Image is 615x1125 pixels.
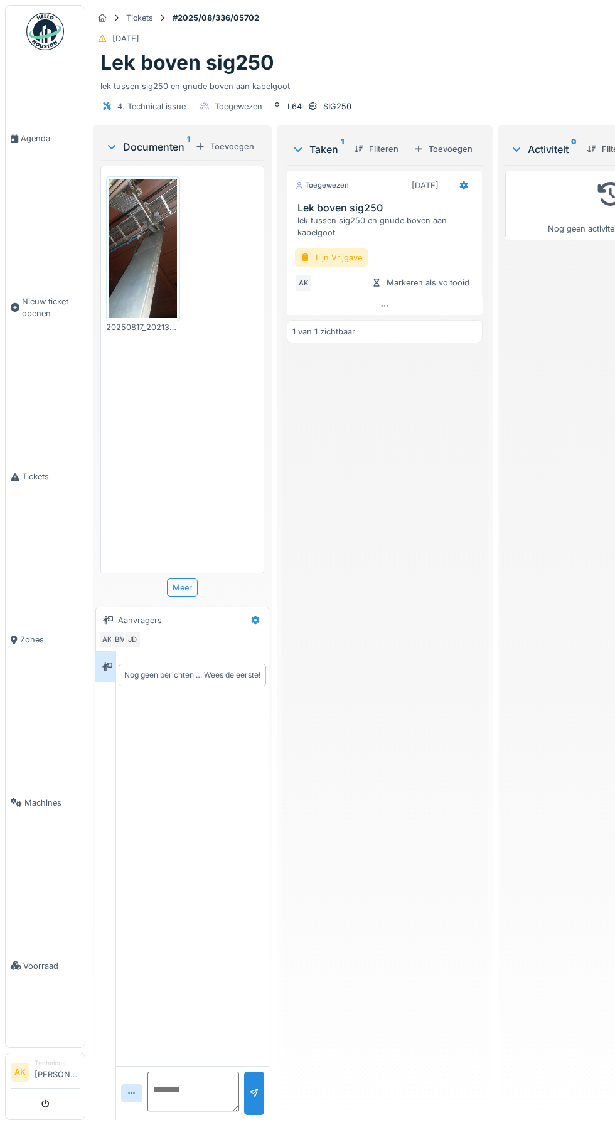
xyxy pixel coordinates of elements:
[111,631,129,648] div: BM
[109,179,177,318] img: pc7sh67rvpyllu7ts3u5ryqgytdl
[126,12,153,24] div: Tickets
[190,138,259,155] div: Toevoegen
[21,132,80,144] span: Agenda
[106,321,180,333] div: 20250817_202135.jpg
[35,1058,80,1068] div: Technicus
[20,634,80,646] span: Zones
[341,142,344,157] sup: 1
[349,141,404,157] div: Filteren
[297,202,477,214] h3: Lek boven sig250
[105,139,190,154] div: Documenten
[26,13,64,50] img: Badge_color-CXgf-gQk.svg
[295,248,368,267] div: Lijn Vrijgave
[287,100,302,112] div: L64
[297,215,477,238] div: lek tussen sig250 en gnude boven aan kabelgoot
[24,797,80,809] span: Machines
[295,274,313,292] div: AK
[99,631,116,648] div: AK
[409,141,478,157] div: Toevoegen
[6,395,85,558] a: Tickets
[295,180,349,191] div: Toegewezen
[6,558,85,722] a: Zones
[11,1063,29,1082] li: AK
[323,100,351,112] div: SIG250
[187,139,190,154] sup: 1
[6,57,85,220] a: Agenda
[117,100,186,112] div: 4. Technical issue
[6,884,85,1047] a: Voorraad
[35,1058,80,1085] li: [PERSON_NAME]
[215,100,262,112] div: Toegewezen
[6,220,85,395] a: Nieuw ticket openen
[23,960,80,972] span: Voorraad
[22,296,80,319] span: Nieuw ticket openen
[100,51,274,75] h1: Lek boven sig250
[571,142,577,157] sup: 0
[11,1058,80,1089] a: AK Technicus[PERSON_NAME]
[168,12,264,24] strong: #2025/08/336/05702
[167,578,198,597] div: Meer
[510,142,577,157] div: Activiteit
[118,614,162,626] div: Aanvragers
[124,631,141,648] div: JD
[22,471,80,483] span: Tickets
[366,274,474,291] div: Markeren als voltooid
[292,142,344,157] div: Taken
[124,669,260,681] div: Nog geen berichten … Wees de eerste!
[412,179,439,191] div: [DATE]
[112,33,139,45] div: [DATE]
[6,722,85,885] a: Machines
[292,326,355,338] div: 1 van 1 zichtbaar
